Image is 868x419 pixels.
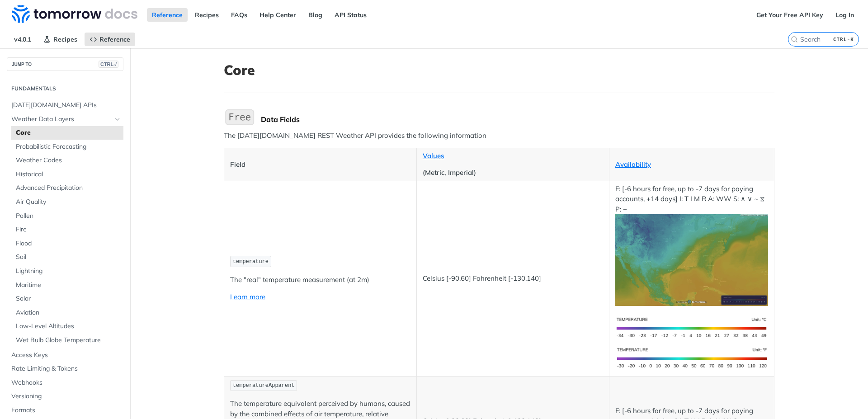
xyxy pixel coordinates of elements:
[11,101,121,110] span: [DATE][DOMAIN_NAME] APIs
[11,378,121,387] span: Webhooks
[11,126,123,140] a: Core
[16,253,121,262] span: Soil
[7,348,123,362] a: Access Keys
[147,8,188,22] a: Reference
[233,382,295,389] span: temperatureApparent
[16,198,121,207] span: Air Quality
[7,376,123,390] a: Webhooks
[16,322,121,331] span: Low-Level Altitudes
[16,142,121,151] span: Probabilistic Forecasting
[9,33,36,46] span: v4.0.1
[7,99,123,112] a: [DATE][DOMAIN_NAME] APIs
[11,250,123,264] a: Soil
[831,35,856,44] kbd: CTRL-K
[230,275,410,285] p: The "real" temperature measurement (at 2m)
[11,140,123,154] a: Probabilistic Forecasting
[7,390,123,403] a: Versioning
[230,160,410,170] p: Field
[11,406,121,415] span: Formats
[11,115,112,124] span: Weather Data Layers
[16,156,121,165] span: Weather Codes
[16,212,121,221] span: Pollen
[615,353,768,362] span: Expand image
[423,273,603,284] p: Celsius [-90,60] Fahrenheit [-130,140]
[11,306,123,320] a: Aviation
[16,281,121,290] span: Maritime
[11,195,123,209] a: Air Quality
[330,8,372,22] a: API Status
[11,392,121,401] span: Versioning
[38,33,82,46] a: Recipes
[423,151,444,160] a: Values
[233,259,269,265] span: temperature
[11,351,121,360] span: Access Keys
[11,364,121,373] span: Rate Limiting & Tokens
[11,334,123,347] a: Wet Bulb Globe Temperature
[11,154,123,167] a: Weather Codes
[226,8,252,22] a: FAQs
[7,113,123,126] a: Weather Data LayersHide subpages for Weather Data Layers
[12,5,137,23] img: Tomorrow.io Weather API Docs
[791,36,798,43] svg: Search
[261,115,774,124] div: Data Fields
[615,255,768,264] span: Expand image
[114,116,121,123] button: Hide subpages for Weather Data Layers
[16,225,121,234] span: Fire
[11,264,123,278] a: Lightning
[830,8,859,22] a: Log In
[255,8,301,22] a: Help Center
[16,336,121,345] span: Wet Bulb Globe Temperature
[11,209,123,223] a: Pollen
[615,184,768,306] p: F: [-6 hours for free, up to -7 days for paying accounts, +14 days] I: T I M R A: WW S: ∧ ∨ ~ ⧖ P: +
[224,131,774,141] p: The [DATE][DOMAIN_NAME] REST Weather API provides the following information
[99,35,130,43] span: Reference
[16,267,121,276] span: Lightning
[11,292,123,306] a: Solar
[16,128,121,137] span: Core
[53,35,77,43] span: Recipes
[423,168,603,178] p: (Metric, Imperial)
[16,239,121,248] span: Flood
[7,362,123,376] a: Rate Limiting & Tokens
[85,33,135,46] a: Reference
[303,8,327,22] a: Blog
[615,323,768,331] span: Expand image
[16,294,121,303] span: Solar
[11,237,123,250] a: Flood
[99,61,118,68] span: CTRL-/
[11,181,123,195] a: Advanced Precipitation
[190,8,224,22] a: Recipes
[16,170,121,179] span: Historical
[7,85,123,93] h2: Fundamentals
[11,320,123,333] a: Low-Level Altitudes
[751,8,828,22] a: Get Your Free API Key
[11,168,123,181] a: Historical
[230,292,265,301] a: Learn more
[11,278,123,292] a: Maritime
[615,160,651,169] a: Availability
[7,57,123,71] button: JUMP TOCTRL-/
[7,404,123,417] a: Formats
[16,308,121,317] span: Aviation
[16,184,121,193] span: Advanced Precipitation
[224,62,774,78] h1: Core
[11,223,123,236] a: Fire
